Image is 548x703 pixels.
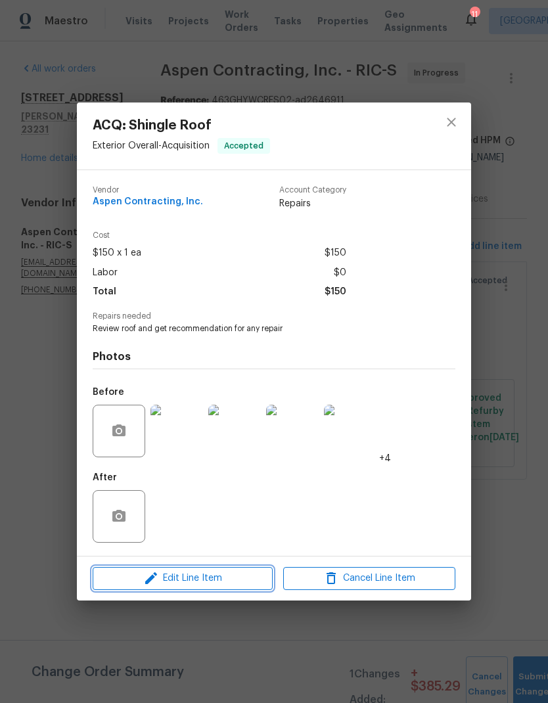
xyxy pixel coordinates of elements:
[93,141,210,150] span: Exterior Overall - Acquisition
[93,567,273,590] button: Edit Line Item
[93,323,419,334] span: Review roof and get recommendation for any repair
[93,388,124,397] h5: Before
[93,350,455,363] h4: Photos
[325,283,346,302] span: $150
[93,283,116,302] span: Total
[470,8,479,21] div: 11
[279,186,346,194] span: Account Category
[287,570,451,587] span: Cancel Line Item
[93,231,346,240] span: Cost
[219,139,269,152] span: Accepted
[93,186,203,194] span: Vendor
[334,263,346,283] span: $0
[97,570,269,587] span: Edit Line Item
[93,118,270,133] span: ACQ: Shingle Roof
[93,473,117,482] h5: After
[283,567,455,590] button: Cancel Line Item
[93,312,455,321] span: Repairs needed
[279,197,346,210] span: Repairs
[325,244,346,263] span: $150
[93,197,203,207] span: Aspen Contracting, Inc.
[93,244,141,263] span: $150 x 1 ea
[93,263,118,283] span: Labor
[436,106,467,138] button: close
[379,452,391,465] span: +4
